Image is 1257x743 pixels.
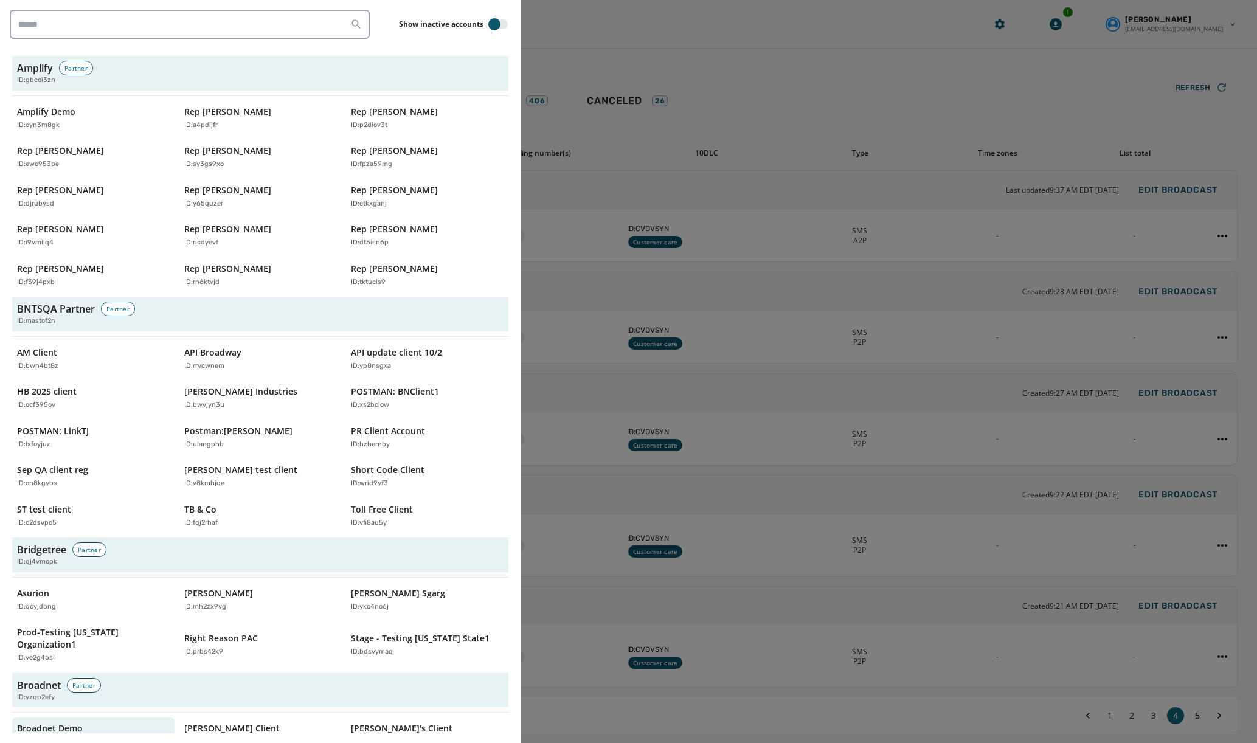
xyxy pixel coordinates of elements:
[346,101,508,136] button: Rep [PERSON_NAME]ID:p2diov3t
[101,302,135,316] div: Partner
[184,632,258,645] p: Right Reason PAC
[184,184,271,196] p: Rep [PERSON_NAME]
[12,582,175,617] button: AsurionID:qcyjdbng
[17,518,57,528] p: ID: c2dsvpo5
[346,381,508,415] button: POSTMAN: BNClient1ID:xs2bciow
[17,440,50,450] p: ID: lxfoyjuz
[184,425,293,437] p: Postman:[PERSON_NAME]
[12,297,508,331] button: BNTSQA PartnerPartnerID:mastof2n
[12,673,508,708] button: BroadnetPartnerID:yzqp2efy
[351,385,439,398] p: POSTMAN: BNClient1
[179,582,342,617] button: [PERSON_NAME]ID:mh2zx9vg
[17,626,158,651] p: Prod-Testing [US_STATE] Organization1
[184,347,241,359] p: API Broadway
[184,385,297,398] p: [PERSON_NAME] Industries
[59,61,93,75] div: Partner
[184,120,218,131] p: ID: a4pdijfr
[346,342,508,376] button: API update client 10/2ID:yp8nsgxa
[184,159,224,170] p: ID: sy3gs9xo
[17,693,55,703] span: ID: yzqp2efy
[351,503,413,516] p: Toll Free Client
[184,479,224,489] p: ID: v8kmhjqe
[17,464,88,476] p: Sep QA client reg
[351,464,424,476] p: Short Code Client
[17,75,55,86] span: ID: gbcoi3zn
[17,61,53,75] h3: Amplify
[351,120,387,131] p: ID: p2diov3t
[351,440,390,450] p: ID: hzhernby
[179,621,342,668] button: Right Reason PACID:prbs42k9
[12,381,175,415] button: HB 2025 clientID:ocf395ov
[17,263,104,275] p: Rep [PERSON_NAME]
[12,420,175,455] button: POSTMAN: LinkTJID:lxfoyjuz
[17,602,56,612] p: ID: qcyjdbng
[351,647,393,657] p: ID: bdsvymaq
[17,199,54,209] p: ID: djrubysd
[351,159,392,170] p: ID: fpza59mg
[351,347,442,359] p: API update client 10/2
[351,632,490,645] p: Stage - Testing [US_STATE] State1
[12,56,508,91] button: AmplifyPartnerID:gbcoi3zn
[179,420,342,455] button: Postman:[PERSON_NAME]ID:ulangphb
[17,145,104,157] p: Rep [PERSON_NAME]
[184,518,218,528] p: ID: fqj2rhaf
[351,400,389,410] p: ID: xs2bciow
[351,425,425,437] p: PR Client Account
[17,223,104,235] p: Rep [PERSON_NAME]
[351,238,389,248] p: ID: dt5isn6p
[17,479,57,489] p: ID: on8kgybs
[351,479,388,489] p: ID: wrid9yf3
[351,106,438,118] p: Rep [PERSON_NAME]
[346,459,508,494] button: Short Code ClientID:wrid9yf3
[351,602,389,612] p: ID: ykc4no6j
[351,587,445,600] p: [PERSON_NAME] Sgarg
[17,238,54,248] p: ID: i9vmilq4
[184,145,271,157] p: Rep [PERSON_NAME]
[184,106,271,118] p: Rep [PERSON_NAME]
[17,361,58,371] p: ID: bwn4bt8z
[17,106,75,118] p: Amplify Demo
[17,653,55,663] p: ID: ve2g4psi
[346,140,508,175] button: Rep [PERSON_NAME]ID:fpza59mg
[179,258,342,292] button: Rep [PERSON_NAME]ID:rn6ktvjd
[17,557,57,567] span: ID: qj4vmopk
[179,140,342,175] button: Rep [PERSON_NAME]ID:sy3gs9xo
[346,420,508,455] button: PR Client AccountID:hzhernby
[17,302,95,316] h3: BNTSQA Partner
[351,277,386,288] p: ID: tktucls9
[12,101,175,136] button: Amplify DemoID:oyn3m8gk
[184,587,253,600] p: [PERSON_NAME]
[179,101,342,136] button: Rep [PERSON_NAME]ID:a4pdijfr
[184,400,224,410] p: ID: bwvjyn3u
[351,223,438,235] p: Rep [PERSON_NAME]
[67,678,101,693] div: Partner
[351,518,387,528] p: ID: vfi8au5y
[179,381,342,415] button: [PERSON_NAME] IndustriesID:bwvjyn3u
[184,277,220,288] p: ID: rn6ktvjd
[17,347,57,359] p: AM Client
[12,140,175,175] button: Rep [PERSON_NAME]ID:ewo953pe
[179,342,342,376] button: API BroadwayID:rrvcwnem
[346,218,508,253] button: Rep [PERSON_NAME]ID:dt5isn6p
[351,722,452,734] p: [PERSON_NAME]'s Client
[184,440,224,450] p: ID: ulangphb
[17,316,55,327] span: ID: mastof2n
[17,120,60,131] p: ID: oyn3m8gk
[17,277,55,288] p: ID: f39j4pxb
[17,678,61,693] h3: Broadnet
[184,238,218,248] p: ID: ricdyevf
[346,258,508,292] button: Rep [PERSON_NAME]ID:tktucls9
[184,602,226,612] p: ID: mh2zx9vg
[17,425,89,437] p: POSTMAN: LinkTJ
[17,587,49,600] p: Asurion
[184,647,223,657] p: ID: prbs42k9
[179,499,342,533] button: TB & CoID:fqj2rhaf
[12,258,175,292] button: Rep [PERSON_NAME]ID:f39j4pxb
[351,145,438,157] p: Rep [PERSON_NAME]
[17,385,77,398] p: HB 2025 client
[17,400,55,410] p: ID: ocf395ov
[72,542,106,557] div: Partner
[12,179,175,214] button: Rep [PERSON_NAME]ID:djrubysd
[12,621,175,668] button: Prod-Testing [US_STATE] Organization1ID:ve2g4psi
[179,179,342,214] button: Rep [PERSON_NAME]ID:y65quzer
